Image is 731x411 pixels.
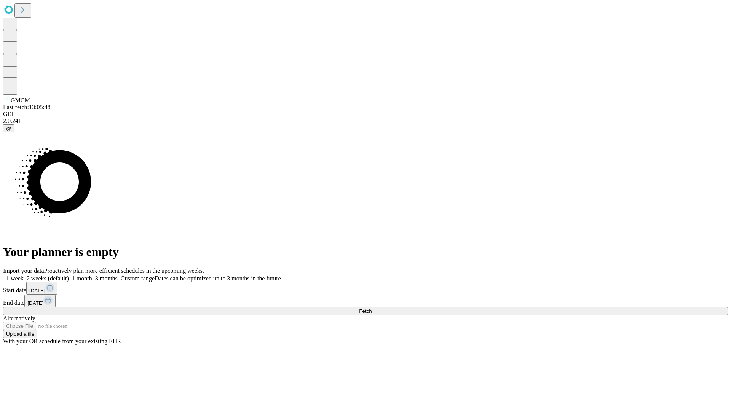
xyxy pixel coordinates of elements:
[3,338,121,344] span: With your OR schedule from your existing EHR
[3,330,37,338] button: Upload a file
[3,282,728,295] div: Start date
[72,275,92,282] span: 1 month
[29,288,45,293] span: [DATE]
[155,275,282,282] span: Dates can be optimized up to 3 months in the future.
[359,308,372,314] span: Fetch
[44,268,204,274] span: Proactively plan more efficient schedules in the upcoming weeks.
[121,275,155,282] span: Custom range
[3,315,35,322] span: Alternatively
[3,268,44,274] span: Import your data
[3,111,728,118] div: GEI
[3,295,728,307] div: End date
[26,282,57,295] button: [DATE]
[6,126,11,131] span: @
[3,104,51,110] span: Last fetch: 13:05:48
[3,245,728,259] h1: Your planner is empty
[3,124,14,132] button: @
[95,275,118,282] span: 3 months
[3,118,728,124] div: 2.0.241
[11,97,30,104] span: GMCM
[27,300,43,306] span: [DATE]
[6,275,24,282] span: 1 week
[27,275,69,282] span: 2 weeks (default)
[24,295,56,307] button: [DATE]
[3,307,728,315] button: Fetch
